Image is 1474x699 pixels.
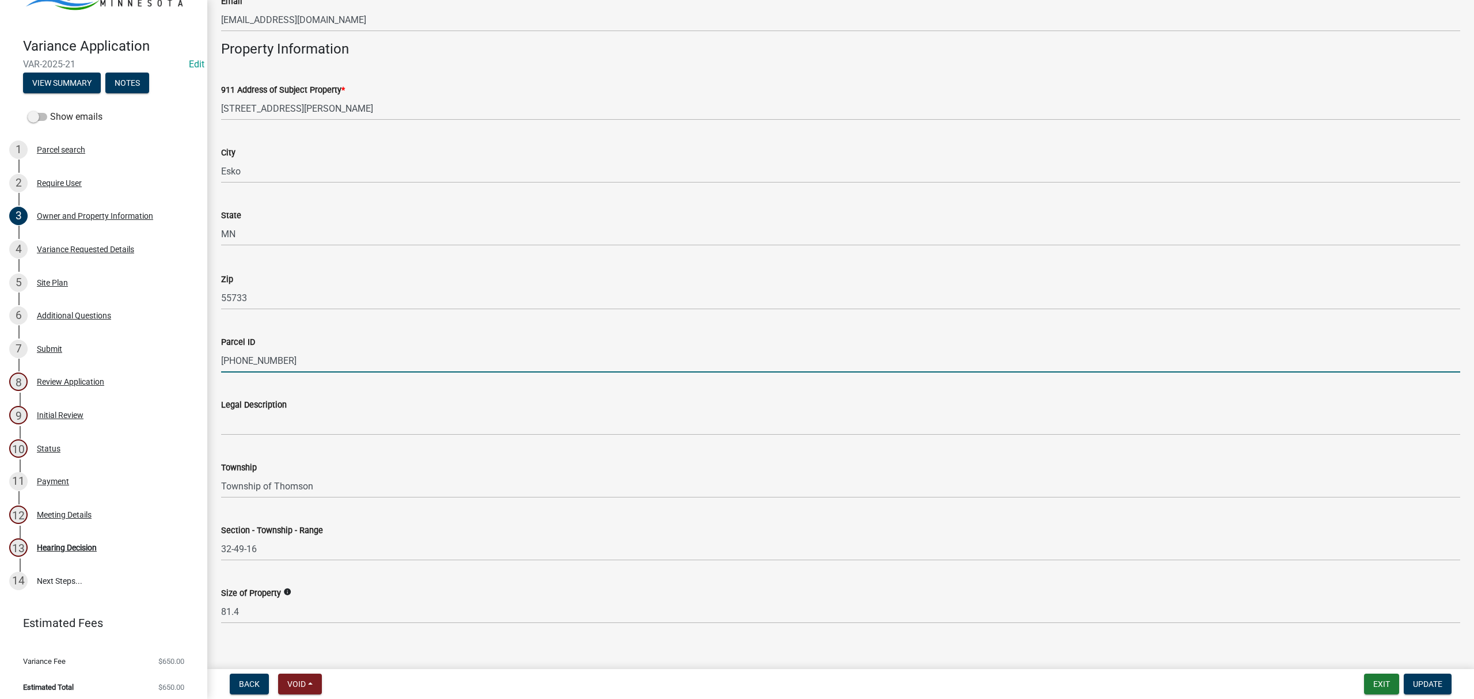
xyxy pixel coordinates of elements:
[23,683,74,691] span: Estimated Total
[221,212,241,220] label: State
[158,683,184,691] span: $650.00
[37,212,153,220] div: Owner and Property Information
[9,406,28,424] div: 9
[9,439,28,458] div: 10
[37,311,111,320] div: Additional Questions
[37,279,68,287] div: Site Plan
[9,140,28,159] div: 1
[221,276,233,284] label: Zip
[9,538,28,557] div: 13
[105,79,149,89] wm-modal-confirm: Notes
[9,611,189,635] a: Estimated Fees
[37,146,85,154] div: Parcel search
[189,59,204,70] a: Edit
[9,340,28,358] div: 7
[9,373,28,391] div: 8
[37,511,92,519] div: Meeting Details
[221,590,281,598] label: Size of Property
[23,658,66,665] span: Variance Fee
[37,378,104,386] div: Review Application
[9,572,28,590] div: 14
[9,240,28,259] div: 4
[221,464,257,472] label: Township
[287,679,306,689] span: Void
[158,658,184,665] span: $650.00
[239,679,260,689] span: Back
[37,544,97,552] div: Hearing Decision
[9,472,28,491] div: 11
[221,41,1460,58] h4: Property Information
[221,527,323,535] label: Section - Township - Range
[221,149,235,157] label: City
[1404,674,1452,694] button: Update
[37,179,82,187] div: Require User
[9,506,28,524] div: 12
[1364,674,1399,694] button: Exit
[37,411,83,419] div: Initial Review
[1413,679,1442,689] span: Update
[37,477,69,485] div: Payment
[37,345,62,353] div: Submit
[37,445,60,453] div: Status
[9,207,28,225] div: 3
[23,79,101,89] wm-modal-confirm: Summary
[230,674,269,694] button: Back
[9,273,28,292] div: 5
[189,59,204,70] wm-modal-confirm: Edit Application Number
[37,245,134,253] div: Variance Requested Details
[23,38,198,55] h4: Variance Application
[23,59,184,70] span: VAR-2025-21
[221,401,287,409] label: Legal Description
[283,588,291,596] i: info
[28,110,102,124] label: Show emails
[278,674,322,694] button: Void
[105,73,149,93] button: Notes
[23,73,101,93] button: View Summary
[221,86,345,94] label: 911 Address of Subject Property
[9,306,28,325] div: 6
[221,339,255,347] label: Parcel ID
[9,174,28,192] div: 2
